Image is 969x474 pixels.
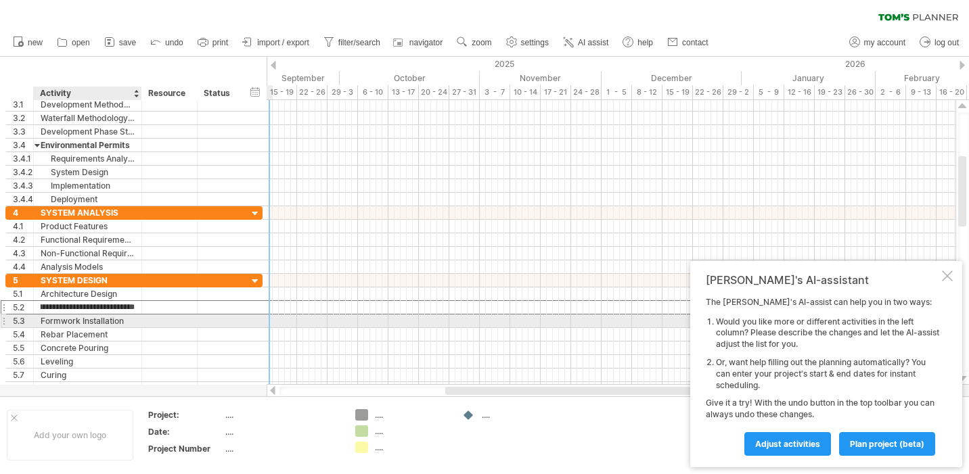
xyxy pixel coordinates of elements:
div: Resource [148,87,189,100]
div: 4.1 [13,220,33,233]
div: 5.1 [13,287,33,300]
div: 3.4.4 [13,193,33,206]
a: zoom [453,34,495,51]
div: 22 - 26 [297,85,328,99]
li: Would you like more or different activities in the left column? Please describe the changes and l... [716,316,939,350]
a: help [619,34,657,51]
div: 6 - 10 [358,85,388,99]
a: open [53,34,94,51]
div: 17 - 21 [541,85,571,99]
div: Product Features [41,220,135,233]
div: Date: [148,426,223,437]
div: .... [375,409,449,421]
div: 5.8 [13,382,33,395]
div: Non-Functional Requirements [41,247,135,260]
div: 3.2 [13,112,33,124]
div: .... [225,409,339,421]
div: 9 - 13 [906,85,937,99]
div: 16 - 20 [937,85,967,99]
div: 4.4 [13,260,33,273]
div: .... [482,409,556,421]
div: Formwork Removal [41,382,135,395]
span: undo [165,38,183,47]
span: contact [682,38,708,47]
span: new [28,38,43,47]
div: Status [204,87,233,100]
div: 5.5 [13,341,33,354]
div: System Design [41,166,135,179]
div: Requirements Analysis [41,152,135,165]
span: help [637,38,653,47]
div: 3.4.1 [13,152,33,165]
div: [PERSON_NAME]'s AI-assistant [706,273,939,287]
div: 3.3 [13,125,33,138]
div: 1 - 5 [602,85,632,99]
div: 19 - 23 [815,85,845,99]
div: 8 - 12 [632,85,662,99]
span: plan project (beta) [850,439,924,449]
div: The [PERSON_NAME]'s AI-assist can help you in two ways: Give it a try! With the undo button in th... [706,297,939,455]
div: .... [375,425,449,437]
div: 12 - 16 [784,85,815,99]
div: 13 - 17 [388,85,419,99]
div: Concrete Pouring [41,341,135,354]
div: 10 - 14 [510,85,541,99]
div: Formwork Installation [41,314,135,327]
span: log out [934,38,959,47]
div: 5.3 [13,314,33,327]
div: 3.4 [13,139,33,151]
div: Project Number [148,443,223,454]
div: Functional Requirements [41,233,135,246]
div: September 2025 [206,71,340,85]
div: Leveling [41,355,135,368]
div: Deployment [41,193,135,206]
div: SYSTEM ANALYSIS [41,206,135,219]
div: 5 - 9 [754,85,784,99]
div: 20 - 24 [419,85,449,99]
a: contact [664,34,713,51]
div: December 2025 [602,71,742,85]
div: 3.1 [13,98,33,111]
div: 24 - 28 [571,85,602,99]
div: Project: [148,409,223,421]
span: settings [521,38,549,47]
div: 4.3 [13,247,33,260]
div: Rebar Placement [41,328,135,341]
span: navigator [409,38,443,47]
div: Waterfall Methodology Justification [41,112,135,124]
span: open [72,38,90,47]
div: October 2025 [340,71,480,85]
a: new [9,34,47,51]
a: filter/search [320,34,384,51]
span: filter/search [338,38,380,47]
a: import / export [239,34,313,51]
div: Add your own logo [7,410,133,460]
li: Or, want help filling out the planning automatically? You can enter your project's start & end da... [716,357,939,391]
span: import / export [257,38,309,47]
div: SYSTEM DESIGN [41,274,135,287]
div: 15 - 19 [267,85,297,99]
span: my account [864,38,905,47]
a: print [194,34,232,51]
div: 5.4 [13,328,33,341]
div: 5 [13,274,33,287]
a: undo [147,34,187,51]
a: my account [846,34,909,51]
span: print [212,38,228,47]
div: Activity [40,87,134,100]
div: 3.4.2 [13,166,33,179]
div: 26 - 30 [845,85,876,99]
div: 3 - 7 [480,85,510,99]
div: 15 - 19 [662,85,693,99]
a: navigator [391,34,447,51]
div: Architecture Design [41,287,135,300]
a: AI assist [560,34,612,51]
div: Curing [41,369,135,381]
div: 4 [13,206,33,219]
div: 3.4.3 [13,179,33,192]
div: 2 - 6 [876,85,906,99]
div: 5.6 [13,355,33,368]
div: 22 - 26 [693,85,723,99]
div: Implementation [41,179,135,192]
span: save [119,38,136,47]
